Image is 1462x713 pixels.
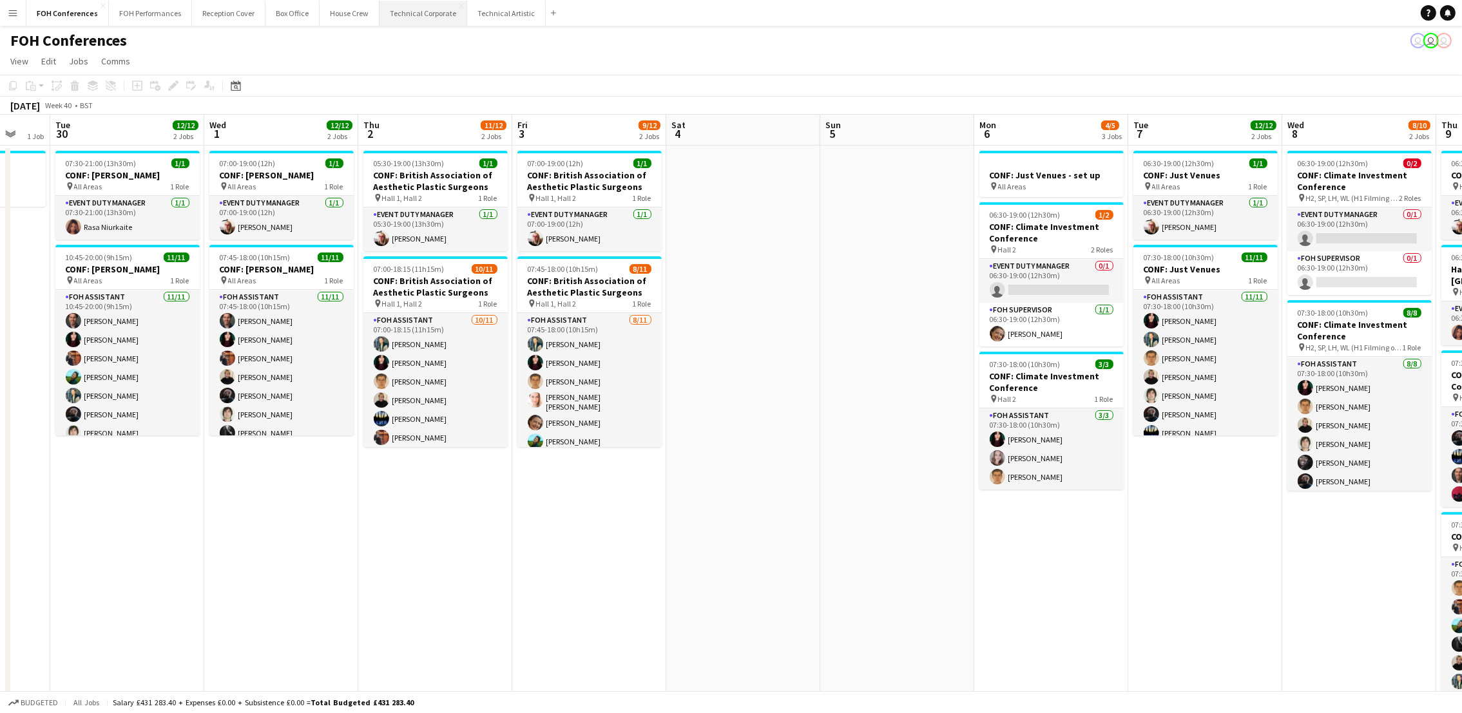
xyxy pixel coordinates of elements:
[207,126,226,141] span: 1
[325,182,343,191] span: 1 Role
[536,193,577,203] span: Hall 1, Hall 2
[467,1,546,26] button: Technical Artistic
[979,169,1124,181] h3: CONF: Just Venues - set up
[633,193,651,203] span: 1 Role
[1249,276,1267,285] span: 1 Role
[74,182,102,191] span: All Areas
[1287,207,1432,251] app-card-role: Event Duty Manager0/106:30-19:00 (12h30m)
[164,252,189,262] span: 11/11
[1285,126,1304,141] span: 8
[1144,158,1215,168] span: 06:30-19:00 (12h30m)
[41,55,56,67] span: Edit
[1298,158,1369,168] span: 06:30-19:00 (12h30m)
[669,126,686,141] span: 4
[1101,120,1119,130] span: 4/5
[55,245,200,435] app-job-card: 10:45-20:00 (9h15m)11/11CONF: [PERSON_NAME] All Areas1 RoleFOH Assistant11/1110:45-20:00 (9h15m)[...
[209,151,354,240] app-job-card: 07:00-19:00 (12h)1/1CONF: [PERSON_NAME] All Areas1 RoleEvent Duty Manager1/107:00-19:00 (12h)[PER...
[998,394,1017,404] span: Hall 2
[671,119,686,131] span: Sat
[10,99,40,112] div: [DATE]
[363,119,380,131] span: Thu
[1249,182,1267,191] span: 1 Role
[1102,131,1122,141] div: 3 Jobs
[209,245,354,435] app-job-card: 07:45-18:00 (10h15m)11/11CONF: [PERSON_NAME] All Areas1 RoleFOH Assistant11/1107:45-18:00 (10h15m...
[1409,131,1430,141] div: 2 Jobs
[1133,290,1278,520] app-card-role: FOH Assistant11/1107:30-18:00 (10h30m)[PERSON_NAME][PERSON_NAME][PERSON_NAME][PERSON_NAME][PERSON...
[101,55,130,67] span: Comms
[363,207,508,251] app-card-role: Event Duty Manager1/105:30-19:00 (13h30m)[PERSON_NAME]
[1131,126,1148,141] span: 7
[363,151,508,251] app-job-card: 05:30-19:00 (13h30m)1/1CONF: British Association of Aesthetic Plastic Surgeons Hall 1, Hall 21 Ro...
[265,1,320,26] button: Box Office
[528,158,584,168] span: 07:00-19:00 (12h)
[1133,263,1278,275] h3: CONF: Just Venues
[363,313,508,544] app-card-role: FOH Assistant10/1107:00-18:15 (11h15m)[PERSON_NAME][PERSON_NAME][PERSON_NAME][PERSON_NAME][PERSON...
[228,182,256,191] span: All Areas
[36,53,61,70] a: Edit
[979,151,1124,197] app-job-card: CONF: Just Venues - set up All Areas
[325,158,343,168] span: 1/1
[327,120,352,130] span: 12/12
[979,352,1124,490] app-job-card: 07:30-18:00 (10h30m)3/3CONF: Climate Investment Conference Hall 21 RoleFOH Assistant3/307:30-18:0...
[1152,182,1180,191] span: All Areas
[979,370,1124,394] h3: CONF: Climate Investment Conference
[998,245,1017,254] span: Hall 2
[517,256,662,447] div: 07:45-18:00 (10h15m)8/11CONF: British Association of Aesthetic Plastic Surgeons Hall 1, Hall 21 R...
[21,698,58,707] span: Budgeted
[374,264,445,274] span: 07:00-18:15 (11h15m)
[113,698,414,707] div: Salary £431 283.40 + Expenses £0.00 + Subsistence £0.00 =
[1133,169,1278,181] h3: CONF: Just Venues
[979,119,996,131] span: Mon
[481,120,506,130] span: 11/12
[528,264,599,274] span: 07:45-18:00 (10h15m)
[1441,119,1457,131] span: Thu
[382,193,423,203] span: Hall 1, Hall 2
[1249,158,1267,168] span: 1/1
[517,169,662,193] h3: CONF: British Association of Aesthetic Plastic Surgeons
[171,276,189,285] span: 1 Role
[10,55,28,67] span: View
[96,53,135,70] a: Comms
[1133,245,1278,435] app-job-card: 07:30-18:00 (10h30m)11/11CONF: Just Venues All Areas1 RoleFOH Assistant11/1107:30-18:00 (10h30m)[...
[66,252,133,262] span: 10:45-20:00 (9h15m)
[1287,151,1432,295] div: 06:30-19:00 (12h30m)0/2CONF: Climate Investment Conference H2, SP, LH, WL (H1 Filming only)2 Role...
[990,210,1061,220] span: 06:30-19:00 (12h30m)
[27,131,44,141] div: 1 Job
[1095,359,1113,369] span: 3/3
[69,55,88,67] span: Jobs
[1287,251,1432,295] app-card-role: FOH Supervisor0/106:30-19:00 (12h30m)
[1306,193,1399,203] span: H2, SP, LH, WL (H1 Filming only)
[536,299,577,309] span: Hall 1, Hall 2
[209,196,354,240] app-card-role: Event Duty Manager1/107:00-19:00 (12h)[PERSON_NAME]
[517,207,662,251] app-card-role: Event Duty Manager1/107:00-19:00 (12h)[PERSON_NAME]
[1251,131,1276,141] div: 2 Jobs
[515,126,528,141] span: 3
[1242,252,1267,262] span: 11/11
[979,221,1124,244] h3: CONF: Climate Investment Conference
[66,158,137,168] span: 07:30-21:00 (13h30m)
[64,53,93,70] a: Jobs
[53,126,70,141] span: 30
[979,202,1124,347] app-job-card: 06:30-19:00 (12h30m)1/2CONF: Climate Investment Conference Hall 22 RolesEvent Duty Manager0/106:3...
[363,275,508,298] h3: CONF: British Association of Aesthetic Plastic Surgeons
[318,252,343,262] span: 11/11
[1092,245,1113,254] span: 2 Roles
[209,169,354,181] h3: CONF: [PERSON_NAME]
[1436,33,1452,48] app-user-avatar: Visitor Services
[823,126,841,141] span: 5
[380,1,467,26] button: Technical Corporate
[825,119,841,131] span: Sun
[1298,308,1369,318] span: 07:30-18:00 (10h30m)
[1287,319,1432,342] h3: CONF: Climate Investment Conference
[1287,119,1304,131] span: Wed
[55,196,200,240] app-card-role: Event Duty Manager1/107:30-21:00 (13h30m)Rasa Niurkaite
[1439,126,1457,141] span: 9
[1095,210,1113,220] span: 1/2
[220,252,291,262] span: 07:45-18:00 (10h15m)
[320,1,380,26] button: House Crew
